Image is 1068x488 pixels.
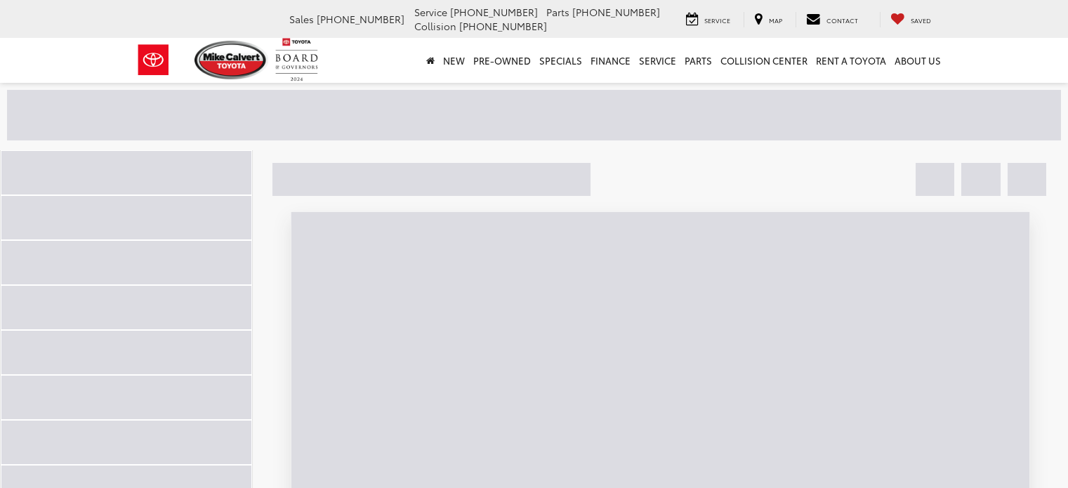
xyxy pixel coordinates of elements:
[812,38,890,83] a: Rent a Toyota
[289,12,314,26] span: Sales
[195,41,269,79] img: Mike Calvert Toyota
[586,38,635,83] a: Finance
[535,38,586,83] a: Specials
[459,19,547,33] span: [PHONE_NUMBER]
[439,38,469,83] a: New
[796,12,869,27] a: Contact
[414,19,456,33] span: Collision
[769,15,782,25] span: Map
[826,15,858,25] span: Contact
[704,15,730,25] span: Service
[317,12,404,26] span: [PHONE_NUMBER]
[572,5,660,19] span: [PHONE_NUMBER]
[716,38,812,83] a: Collision Center
[675,12,741,27] a: Service
[890,38,945,83] a: About Us
[546,5,569,19] span: Parts
[450,5,538,19] span: [PHONE_NUMBER]
[414,5,447,19] span: Service
[911,15,931,25] span: Saved
[422,38,439,83] a: Home
[744,12,793,27] a: Map
[880,12,942,27] a: My Saved Vehicles
[680,38,716,83] a: Parts
[635,38,680,83] a: Service
[469,38,535,83] a: Pre-Owned
[127,37,180,83] img: Toyota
